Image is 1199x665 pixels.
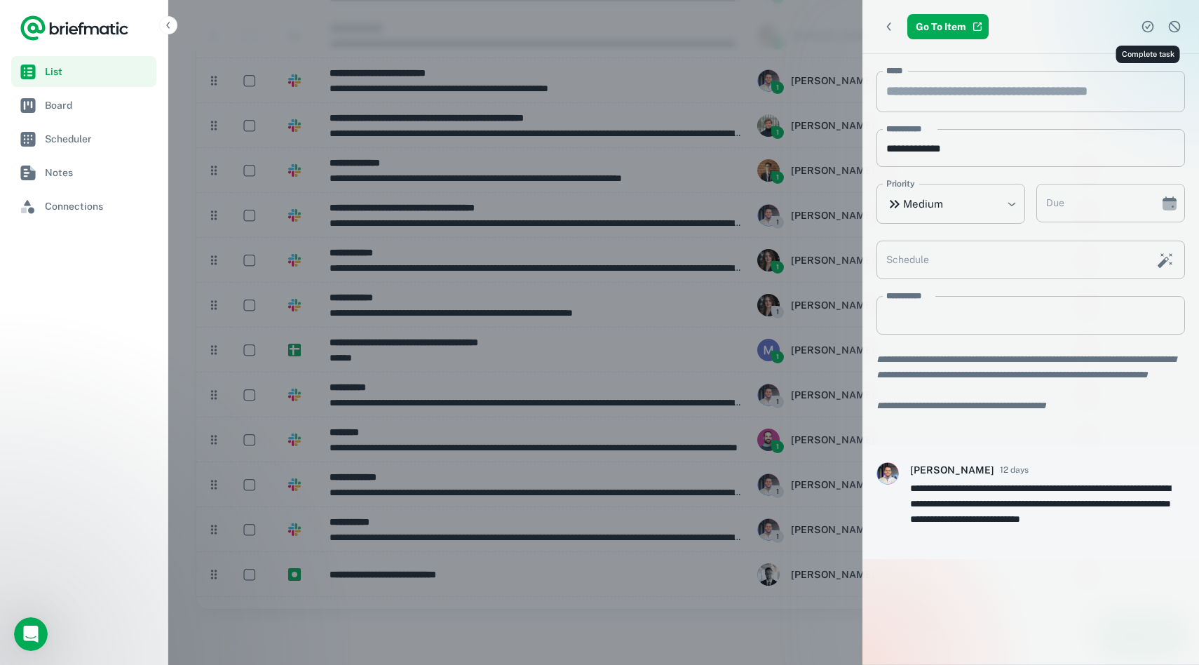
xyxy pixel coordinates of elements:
span: Notes [45,165,151,180]
span: Board [45,98,151,113]
div: Complete task [1116,46,1180,63]
button: Back [876,14,902,39]
button: Complete task [1137,16,1158,37]
button: Choose date [1156,189,1184,217]
div: Medium [876,184,1025,224]
a: Scheduler [11,123,156,154]
span: Scheduler [45,131,151,147]
span: Connections [45,199,151,214]
div: scrollable content [862,54,1199,664]
label: Priority [886,177,915,190]
a: List [11,56,156,87]
button: Schedule this task with AI [1153,248,1177,272]
span: 12 days [1000,464,1029,476]
a: Go To Item [907,14,989,39]
a: Notes [11,157,156,188]
span: List [45,64,151,79]
a: Logo [20,14,129,42]
a: Connections [11,191,156,222]
h6: [PERSON_NAME] [910,462,994,478]
iframe: Intercom live chat [14,617,48,651]
img: 5988666160582_80f600e859fc75e2d4aa_72.png [876,462,899,485]
a: Board [11,90,156,121]
button: Dismiss task [1164,16,1185,37]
